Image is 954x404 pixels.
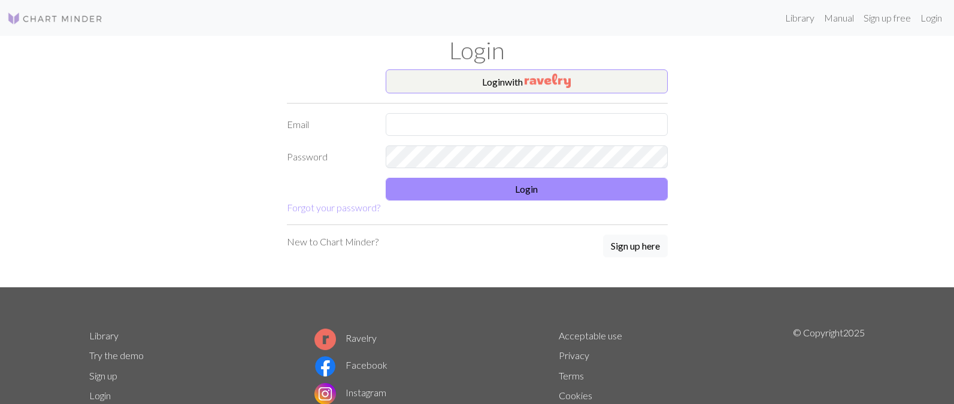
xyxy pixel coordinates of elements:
a: Cookies [559,390,592,401]
a: Sign up free [859,6,916,30]
a: Sign up here [603,235,668,259]
img: Facebook logo [314,356,336,377]
button: Login [386,178,668,201]
button: Sign up here [603,235,668,257]
label: Password [280,145,378,168]
a: Library [89,330,119,341]
button: Loginwith [386,69,668,93]
img: Ravelry [525,74,571,88]
img: Logo [7,11,103,26]
p: New to Chart Minder? [287,235,378,249]
a: Sign up [89,370,117,381]
h1: Login [82,36,873,65]
a: Login [916,6,947,30]
a: Manual [819,6,859,30]
a: Library [780,6,819,30]
a: Facebook [314,359,387,370]
a: Login [89,390,111,401]
a: Ravelry [314,332,377,344]
a: Try the demo [89,350,144,361]
a: Acceptable use [559,330,622,341]
a: Forgot your password? [287,202,380,213]
a: Privacy [559,350,589,361]
a: Terms [559,370,584,381]
label: Email [280,113,378,136]
a: Instagram [314,387,386,398]
img: Ravelry logo [314,329,336,350]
